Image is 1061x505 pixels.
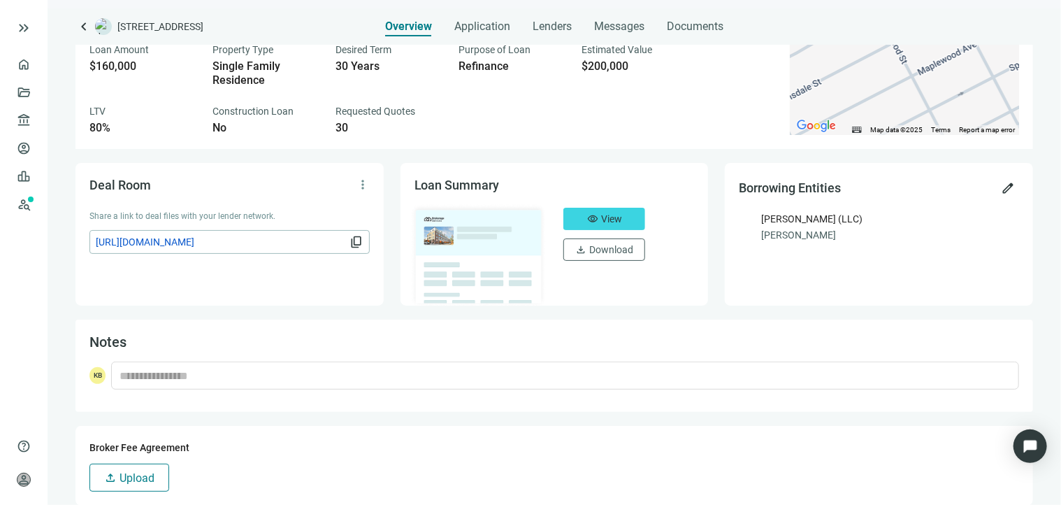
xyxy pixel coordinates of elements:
[459,44,530,55] span: Purpose of Loan
[89,59,196,73] div: $160,000
[356,178,370,192] span: more_vert
[410,204,547,307] img: dealOverviewImg
[739,180,841,195] span: Borrowing Entities
[459,59,565,73] div: Refinance
[870,126,923,134] span: Map data ©2025
[533,20,572,34] span: Lenders
[335,44,391,55] span: Desired Term
[96,234,347,250] span: [URL][DOMAIN_NAME]
[335,121,442,135] div: 30
[563,239,645,261] button: downloadDownload
[385,20,432,34] span: Overview
[931,126,951,134] a: Terms (opens in new tab)
[793,117,839,135] img: Google
[89,211,275,221] span: Share a link to deal files with your lender network.
[793,117,839,135] a: Open this area in Google Maps (opens a new window)
[95,18,112,35] img: deal-logo
[959,126,1015,134] a: Report a map error
[1001,181,1015,195] span: edit
[589,244,633,255] span: Download
[89,464,169,492] button: uploadUpload
[212,121,319,135] div: No
[117,20,203,34] span: [STREET_ADDRESS]
[335,59,442,73] div: 30 Years
[997,177,1019,199] button: edit
[761,227,1019,243] div: [PERSON_NAME]
[352,173,374,196] button: more_vert
[667,20,723,34] span: Documents
[582,44,652,55] span: Estimated Value
[852,125,862,135] button: Keyboard shortcuts
[120,471,154,485] span: Upload
[17,439,31,453] span: help
[17,113,27,127] span: account_balance
[75,18,92,35] a: keyboard_arrow_left
[89,178,151,192] span: Deal Room
[594,20,644,33] span: Messages
[335,106,415,117] span: Requested Quotes
[601,213,622,225] span: View
[15,20,32,36] button: keyboard_double_arrow_right
[17,473,31,487] span: person
[587,213,598,225] span: visibility
[89,44,149,55] span: Loan Amount
[89,367,106,384] span: KB
[89,106,106,117] span: LTV
[1013,429,1047,463] div: Open Intercom Messenger
[212,59,319,87] div: Single Family Residence
[89,334,127,350] span: Notes
[454,20,510,34] span: Application
[212,44,273,55] span: Property Type
[414,178,500,192] span: Loan Summary
[89,121,196,135] div: 80%
[349,235,363,249] span: content_copy
[212,106,294,117] span: Construction Loan
[563,208,645,230] button: visibilityView
[575,244,586,255] span: download
[89,442,189,453] span: Broker Fee Agreement
[104,471,117,484] span: upload
[761,211,862,227] div: [PERSON_NAME] (LLC)
[582,59,688,73] div: $200,000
